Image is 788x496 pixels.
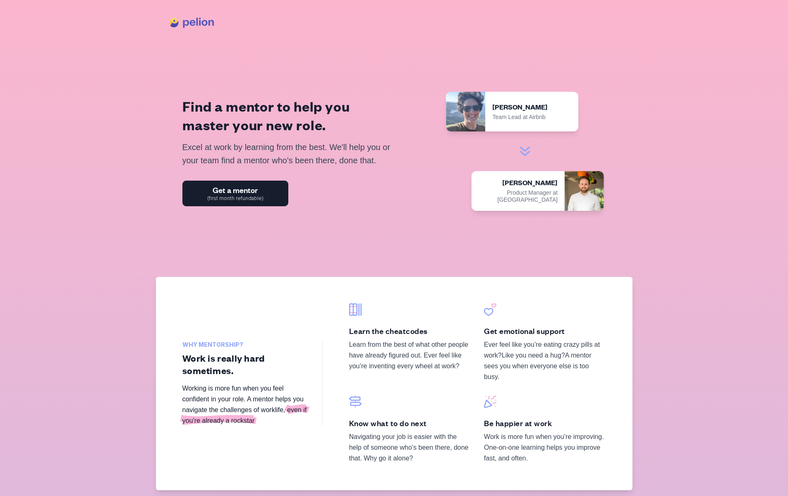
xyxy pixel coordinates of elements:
span: (first month refundable) [207,196,263,201]
div: [PERSON_NAME] [492,103,572,112]
span: Get a mentor [213,186,258,194]
a: Get a mentor(first month refundable) [182,181,288,206]
p: Work is more fun when you’re improving. One-on-one learning helps you improve fast, and often. [484,432,606,464]
h3: Be happier at work [484,418,606,428]
p: Working is more fun when you feel confident in your role. A mentor helps you navigate the challen... [182,383,309,426]
span: Why mentorship? [182,341,309,348]
div: Team Lead at Airbnb [492,114,572,121]
img: callum.jpeg [564,171,604,211]
span: Like you need a hug? [502,352,565,359]
h3: Get emotional support [484,326,606,336]
p: Learn from the best of what other people have already figured out. Ever feel like you’re inventin... [349,339,471,372]
div: Product Manager at [GEOGRAPHIC_DATA] [478,189,558,204]
span: even if you’re already a rockstar [182,406,307,424]
h3: Know what to do next [349,418,471,428]
h1: Find a mentor to help you master your new role. [182,97,400,134]
h2: Work is really hard sometimes. [182,352,309,377]
p: Ever feel like you’re eating crazy pills at work? A mentor sees you when everyone else is too busy. [484,339,606,382]
h3: Learn the cheatcodes [349,326,471,336]
img: lindsay.jpeg [446,92,486,131]
p: Excel at work by learning from the best. We'll help you or your team find a mentor who's been the... [182,141,400,167]
p: Navigating your job is easier with the help of someone who’s been there, done that. Why go it alone? [349,432,471,464]
div: [PERSON_NAME] [478,178,558,188]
